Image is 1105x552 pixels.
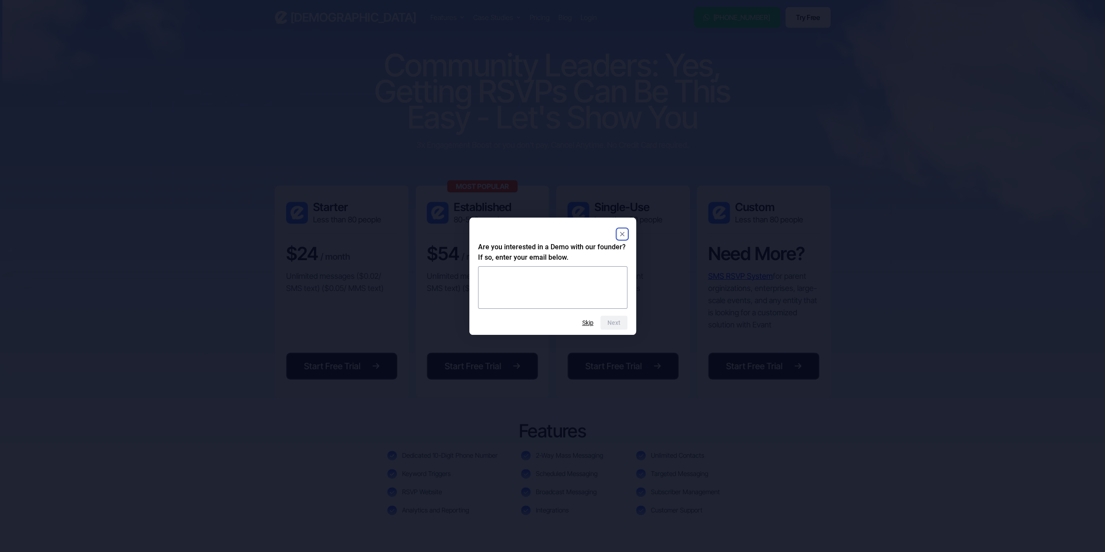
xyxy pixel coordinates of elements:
[469,218,636,335] dialog: Are you interested in a Demo with our founder? If so, enter your email below.
[478,266,627,309] textarea: Are you interested in a Demo with our founder? If so, enter your email below.
[478,242,627,263] h2: Are you interested in a Demo with our founder? If so, enter your email below.
[617,229,627,239] button: Close
[600,316,627,330] button: Next question
[582,319,594,326] button: Skip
